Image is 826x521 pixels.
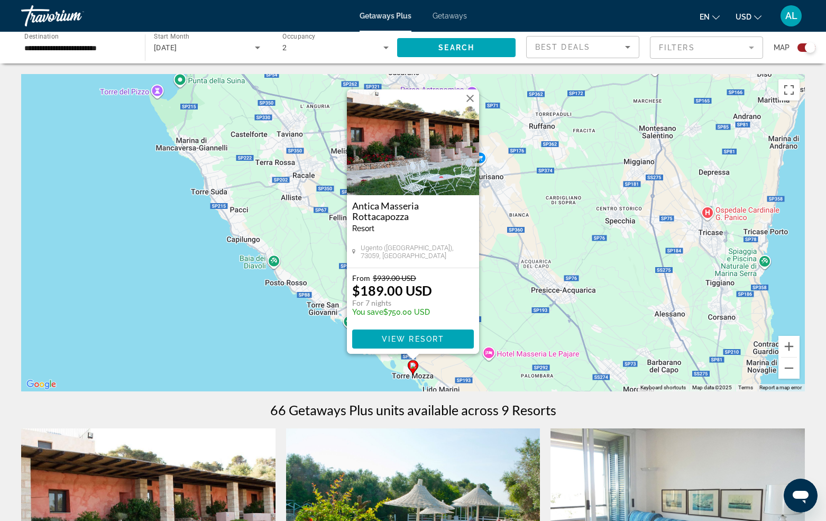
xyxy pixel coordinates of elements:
button: User Menu [777,5,805,27]
span: From [352,273,370,282]
img: ii_amz1.jpg [347,89,479,195]
button: Zoom out [778,358,800,379]
button: Keyboard shortcuts [640,384,686,391]
p: For 7 nights [352,298,432,308]
a: Report a map error [759,385,802,390]
button: Change language [700,9,720,24]
img: Google [24,378,59,391]
button: View Resort [352,330,474,349]
span: Map [774,40,790,55]
span: [DATE] [154,43,177,52]
button: Change currency [736,9,761,24]
mat-select: Sort by [535,41,630,53]
a: Getaways Plus [360,12,411,20]
span: 2 [282,43,287,52]
p: $189.00 USD [352,282,432,298]
span: Ugento ([GEOGRAPHIC_DATA]), 73059, [GEOGRAPHIC_DATA] [361,244,474,260]
a: Antica Masseria Rottacapozza [352,200,474,222]
h1: 66 Getaways Plus units available across 9 Resorts [270,402,556,418]
button: Zoom in [778,336,800,357]
iframe: Button to launch messaging window [784,479,818,513]
span: You save [352,308,383,316]
button: Close [462,90,478,106]
a: Open this area in Google Maps (opens a new window) [24,378,59,391]
a: Getaways [433,12,467,20]
a: Travorium [21,2,127,30]
span: AL [785,11,797,21]
span: en [700,13,710,21]
span: View Resort [382,335,444,343]
span: Resort [352,224,374,233]
span: Start Month [154,33,189,40]
span: Search [438,43,474,52]
span: Best Deals [535,43,590,51]
p: $750.00 USD [352,308,432,316]
span: $939.00 USD [373,273,416,282]
button: Toggle fullscreen view [778,79,800,100]
span: USD [736,13,751,21]
button: Filter [650,36,763,59]
span: Map data ©2025 [692,385,732,390]
button: Search [397,38,516,57]
span: Destination [24,32,59,40]
a: Terms (opens in new tab) [738,385,753,390]
span: Occupancy [282,33,316,40]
